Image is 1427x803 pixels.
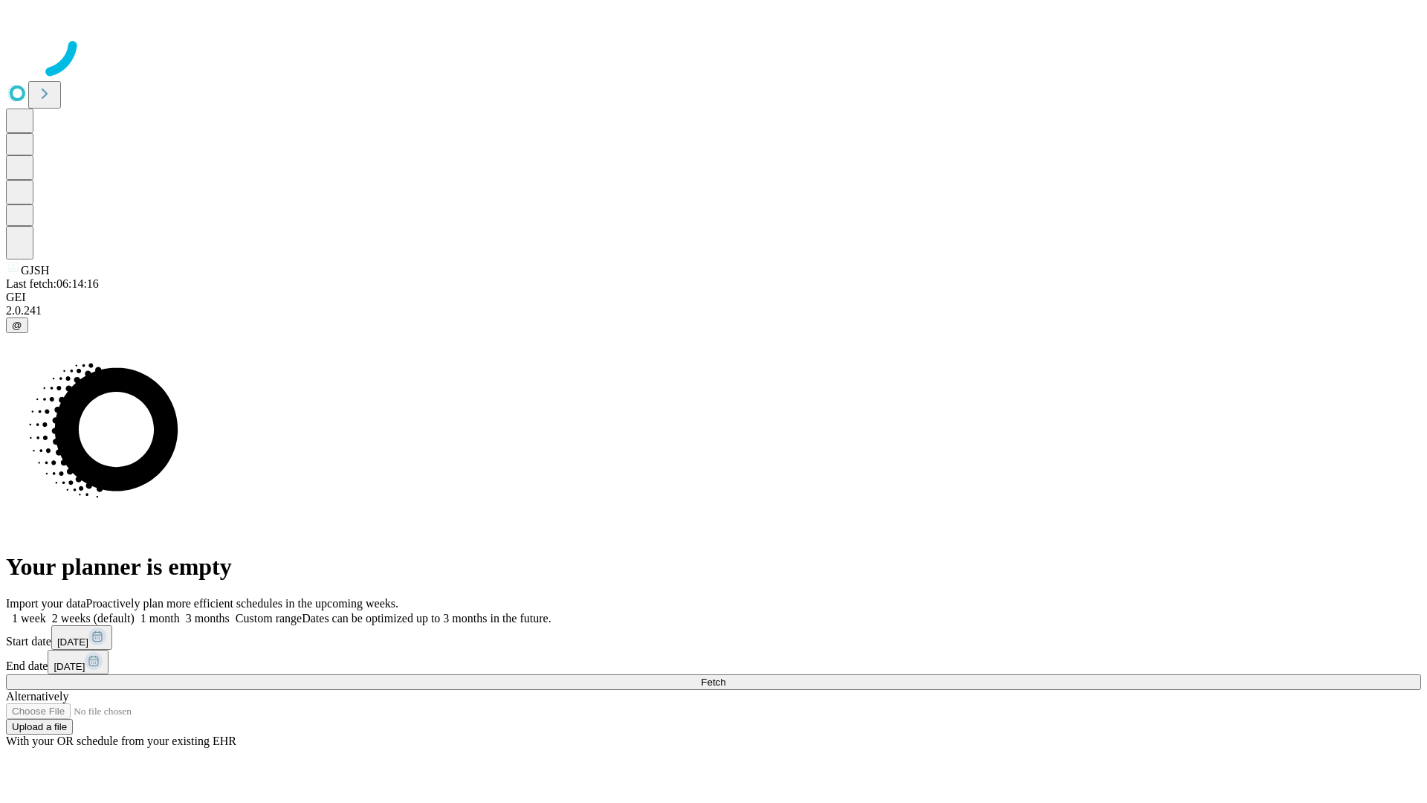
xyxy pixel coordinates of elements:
[6,674,1421,690] button: Fetch
[6,719,73,735] button: Upload a file
[6,690,68,703] span: Alternatively
[52,612,135,625] span: 2 weeks (default)
[6,553,1421,581] h1: Your planner is empty
[6,317,28,333] button: @
[186,612,230,625] span: 3 months
[51,625,112,650] button: [DATE]
[57,636,88,648] span: [DATE]
[86,597,398,610] span: Proactively plan more efficient schedules in the upcoming weeks.
[6,291,1421,304] div: GEI
[701,677,725,688] span: Fetch
[6,625,1421,650] div: Start date
[236,612,302,625] span: Custom range
[140,612,180,625] span: 1 month
[6,304,1421,317] div: 2.0.241
[12,612,46,625] span: 1 week
[12,320,22,331] span: @
[54,661,85,672] span: [DATE]
[302,612,551,625] span: Dates can be optimized up to 3 months in the future.
[6,597,86,610] span: Import your data
[6,735,236,747] span: With your OR schedule from your existing EHR
[6,277,99,290] span: Last fetch: 06:14:16
[6,650,1421,674] div: End date
[21,264,49,277] span: GJSH
[48,650,109,674] button: [DATE]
